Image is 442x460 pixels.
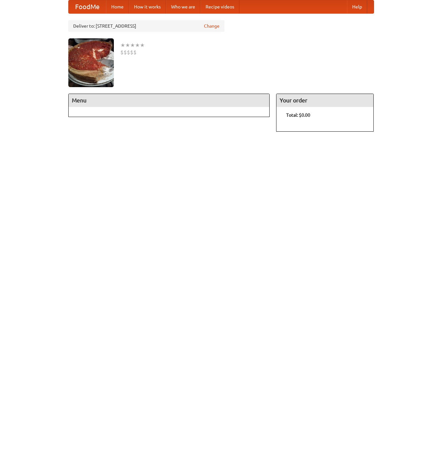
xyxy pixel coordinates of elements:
a: Help [347,0,367,13]
li: ★ [125,42,130,49]
li: ★ [120,42,125,49]
li: $ [133,49,137,56]
li: $ [124,49,127,56]
b: Total: $0.00 [286,112,310,118]
a: FoodMe [69,0,106,13]
li: ★ [140,42,145,49]
a: How it works [129,0,166,13]
div: Deliver to: [STREET_ADDRESS] [68,20,224,32]
a: Change [204,23,220,29]
li: ★ [135,42,140,49]
img: angular.jpg [68,38,114,87]
li: $ [120,49,124,56]
li: $ [127,49,130,56]
a: Who we are [166,0,200,13]
h4: Your order [276,94,373,107]
li: ★ [130,42,135,49]
li: $ [130,49,133,56]
h4: Menu [69,94,270,107]
a: Recipe videos [200,0,239,13]
a: Home [106,0,129,13]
